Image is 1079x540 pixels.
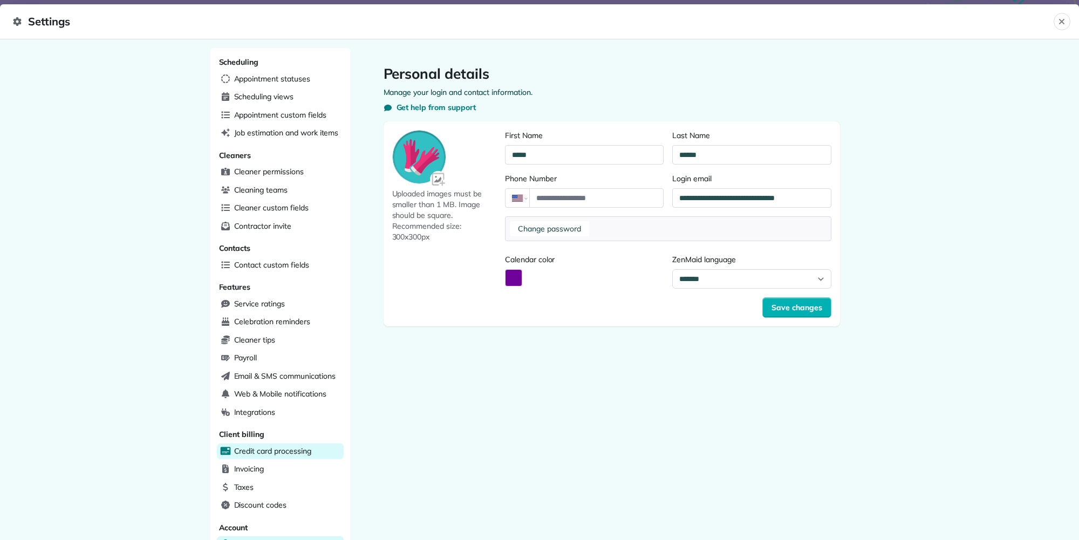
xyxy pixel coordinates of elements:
[384,65,840,83] h1: Personal details
[1054,13,1070,30] button: Close
[234,202,309,213] span: Cleaner custom fields
[505,254,664,265] label: Calendar color
[234,259,309,270] span: Contact custom fields
[234,463,264,474] span: Invoicing
[217,386,344,402] a: Web & Mobile notifications
[384,102,476,113] button: Get help from support
[217,480,344,496] a: Taxes
[219,429,264,439] span: Client billing
[430,171,448,189] img: Avatar input
[217,125,344,141] a: Job estimation and work items
[217,405,344,421] a: Integrations
[217,218,344,235] a: Contractor invite
[510,221,589,236] button: Change password
[219,151,251,160] span: Cleaners
[234,388,326,399] span: Web & Mobile notifications
[234,221,291,231] span: Contractor invite
[234,110,326,120] span: Appointment custom fields
[234,298,285,309] span: Service ratings
[234,407,276,418] span: Integrations
[234,500,286,510] span: Discount codes
[234,127,339,138] span: Job estimation and work items
[672,130,831,141] label: Last Name
[234,91,293,102] span: Scheduling views
[217,164,344,180] a: Cleaner permissions
[505,269,522,286] button: Activate Color Picker
[762,297,831,318] button: Save changes
[672,254,831,265] label: ZenMaid language
[384,87,840,98] p: Manage your login and contact information.
[217,296,344,312] a: Service ratings
[672,173,831,184] label: Login email
[217,443,344,460] a: Credit card processing
[397,102,476,113] span: Get help from support
[217,497,344,514] a: Discount codes
[234,371,336,381] span: Email & SMS communications
[234,446,311,456] span: Credit card processing
[13,13,1054,30] span: Settings
[234,184,288,195] span: Cleaning teams
[219,523,248,532] span: Account
[234,166,304,177] span: Cleaner permissions
[771,302,822,313] span: Save changes
[217,461,344,477] a: Invoicing
[217,200,344,216] a: Cleaner custom fields
[219,282,251,292] span: Features
[217,107,344,124] a: Appointment custom fields
[217,182,344,199] a: Cleaning teams
[505,173,664,184] label: Phone Number
[217,314,344,330] a: Celebration reminders
[217,368,344,385] a: Email & SMS communications
[393,131,446,183] img: Avatar preview
[234,334,276,345] span: Cleaner tips
[234,73,310,84] span: Appointment statuses
[217,350,344,366] a: Payroll
[217,332,344,348] a: Cleaner tips
[505,130,664,141] label: First Name
[392,188,501,242] span: Uploaded images must be smaller than 1 MB. Image should be square. Recommended size: 300x300px
[217,71,344,87] a: Appointment statuses
[234,482,254,493] span: Taxes
[234,316,310,327] span: Celebration reminders
[219,57,259,67] span: Scheduling
[217,257,344,274] a: Contact custom fields
[219,243,251,253] span: Contacts
[217,89,344,105] a: Scheduling views
[234,352,257,363] span: Payroll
